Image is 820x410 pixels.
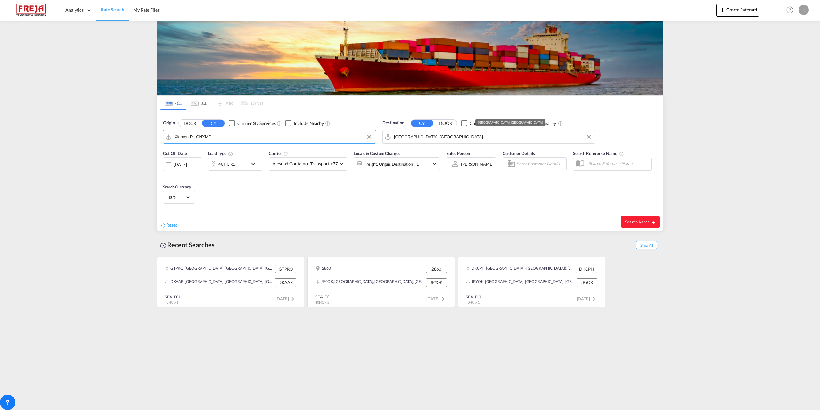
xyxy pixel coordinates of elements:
div: SEA-FCL [315,294,332,300]
md-checkbox: Checkbox No Ink [461,120,508,127]
md-icon: Unchecked: Search for CY (Container Yard) services for all selected carriers.Checked : Search for... [277,121,282,126]
span: Load Type [208,151,233,156]
span: My Rate Files [133,7,160,13]
recent-search-card: 2860 2860JPYOK, [GEOGRAPHIC_DATA], [GEOGRAPHIC_DATA], [GEOGRAPHIC_DATA] & [GEOGRAPHIC_DATA], [GEO... [307,257,455,307]
span: Cut Off Date [163,151,187,156]
div: 2860 [426,265,447,273]
md-icon: icon-arrow-right [651,220,656,225]
md-select: Sales Person: Katrine Raahauge Larsen [460,159,494,169]
md-icon: icon-plus 400-fg [719,6,726,13]
div: DKAAR [275,278,296,287]
button: CY [411,120,433,127]
md-icon: icon-chevron-right [289,295,297,303]
span: Analytics [65,7,84,13]
div: Origin DOOR CY Checkbox No InkUnchecked: Search for CY (Container Yard) services for all selected... [157,110,663,231]
div: [PERSON_NAME] [461,162,494,167]
md-icon: icon-chevron-down [250,160,260,168]
span: [DATE] [577,296,598,301]
div: Carrier SD Services [470,120,508,127]
div: 2860 [316,265,331,273]
md-icon: icon-backup-restore [160,242,167,249]
span: 40HC x 1 [466,300,480,304]
button: icon-plus 400-fgCreate Ratecard [716,4,759,17]
div: Include Nearby [526,120,556,127]
input: Search by Port [175,132,373,142]
div: JPYOK, Yokohama, Japan, Greater China & Far East Asia, Asia Pacific [466,278,575,287]
span: Alesund Container Transport +77 [272,161,338,167]
span: Reset [166,222,177,228]
div: JPYOK, Yokohama, Japan, Greater China & Far East Asia, Asia Pacific [316,278,424,287]
button: DOOR [434,120,457,127]
div: Recent Searches [157,238,217,252]
md-pagination-wrapper: Use the left and right arrow keys to navigate between tabs [160,96,263,110]
button: Search Ratesicon-arrow-right [621,216,660,228]
md-icon: Unchecked: Ignores neighbouring ports when fetching rates.Checked : Includes neighbouring ports w... [325,121,330,126]
span: Carrier [269,151,289,156]
span: USD [167,195,185,200]
div: Include Nearby [294,120,324,127]
div: [DATE] [163,157,201,171]
md-select: Select Currency: $ USDUnited States Dollar [167,193,192,202]
div: 40HC x1icon-chevron-down [208,158,262,171]
div: [DATE] [174,162,187,167]
div: Carrier SD Services [237,120,275,127]
img: 586607c025bf11f083711d99603023e7.png [10,3,53,17]
span: Destination [382,120,404,126]
span: Locals & Custom Charges [354,151,400,156]
input: Search Reference Name [585,159,651,168]
md-datepicker: Select [163,170,168,179]
div: K [799,5,809,15]
button: Clear Input [584,132,594,142]
md-icon: icon-chevron-right [590,295,598,303]
span: 40HC x 1 [315,300,329,304]
recent-search-card: DKCPH, [GEOGRAPHIC_DATA] ([GEOGRAPHIC_DATA]), [GEOGRAPHIC_DATA], [GEOGRAPHIC_DATA], [GEOGRAPHIC_D... [458,257,605,307]
button: DOOR [179,120,201,127]
div: Help [784,4,799,16]
div: GTPRQ, Puerto Quetzal, Guatemala, Mexico & Central America, Americas [165,265,274,273]
md-input-container: Xiamen Pt, CNXMG [163,130,376,143]
md-icon: icon-information-outline [228,151,233,156]
div: JPYOK [577,278,597,287]
md-icon: Unchecked: Ignores neighbouring ports when fetching rates.Checked : Includes neighbouring ports w... [558,121,563,126]
md-checkbox: Checkbox No Ink [229,120,275,127]
div: Freight Origin Destination Factory Stuffing [364,160,419,169]
md-icon: icon-chevron-right [439,295,447,303]
div: SEA-FCL [466,294,482,300]
recent-search-card: GTPRQ, [GEOGRAPHIC_DATA], [GEOGRAPHIC_DATA], [GEOGRAPHIC_DATA] & [GEOGRAPHIC_DATA], [GEOGRAPHIC_D... [157,257,304,307]
input: Search by Port [394,132,592,142]
md-input-container: Aarhus, DKAAR [383,130,595,143]
span: Search Reference Name [573,151,624,156]
div: [GEOGRAPHIC_DATA], [GEOGRAPHIC_DATA] [478,119,543,126]
span: Search Rates [625,219,656,224]
div: DKCPH [576,265,597,273]
span: Origin [163,120,175,126]
span: [DATE] [276,296,297,301]
md-checkbox: Checkbox No Ink [285,120,324,127]
div: SEA-FCL [165,294,181,300]
div: DKAAR, Aarhus, Denmark, Northern Europe, Europe [165,278,273,287]
input: Enter Customer Details [516,159,564,169]
md-icon: icon-refresh [160,222,166,228]
span: 40HC x 1 [165,300,178,304]
md-tab-item: LCL [186,96,212,110]
span: Search Currency [163,184,191,189]
div: 40HC x1 [218,160,235,169]
span: Help [784,4,795,15]
span: Show All [636,241,657,249]
div: Freight Origin Destination Factory Stuffingicon-chevron-down [354,157,440,170]
div: DKCPH, Copenhagen (Kobenhavn), Denmark, Northern Europe, Europe [466,265,574,273]
span: Rate Search [101,7,124,12]
div: GTPRQ [275,265,296,273]
md-icon: icon-chevron-down [430,160,438,168]
img: LCL+%26+FCL+BACKGROUND.png [157,21,663,95]
div: JPYOK [426,278,447,287]
md-tab-item: FCL [160,96,186,110]
span: Sales Person [447,151,470,156]
button: CY [202,120,225,127]
md-checkbox: Checkbox No Ink [517,120,556,127]
span: [DATE] [426,296,447,301]
span: Customer Details [503,151,535,156]
button: Clear Input [365,132,374,142]
md-icon: The selected Trucker/Carrierwill be displayed in the rate results If the rates are from another f... [283,151,289,156]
